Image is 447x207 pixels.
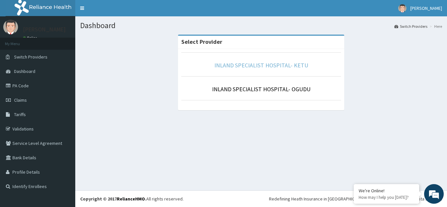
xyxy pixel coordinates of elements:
strong: Select Provider [181,38,222,45]
span: Claims [14,97,27,103]
a: Online [23,36,39,40]
span: Dashboard [14,68,35,74]
p: How may I help you today? [359,195,414,200]
a: INLAND SPECIALIST HOSPITAL- OGUDU [212,85,311,93]
a: Switch Providers [394,24,427,29]
span: Tariffs [14,112,26,117]
h1: Dashboard [80,21,442,30]
img: d_794563401_company_1708531726252_794563401 [12,33,27,49]
div: We're Online! [359,188,414,194]
textarea: Type your message and hit 'Enter' [3,138,125,161]
p: [PERSON_NAME] [23,26,66,32]
img: User Image [3,20,18,34]
li: Here [428,24,442,29]
strong: Copyright © 2017 . [80,196,146,202]
span: Switch Providers [14,54,47,60]
span: We're online! [38,62,90,128]
div: Chat with us now [34,37,110,45]
a: RelianceHMO [117,196,145,202]
img: User Image [398,4,406,12]
div: Redefining Heath Insurance in [GEOGRAPHIC_DATA] using Telemedicine and Data Science! [269,196,442,202]
a: INLAND SPECIALIST HOSPITAL- KETU [214,61,308,69]
div: Minimize live chat window [107,3,123,19]
span: [PERSON_NAME] [410,5,442,11]
footer: All rights reserved. [75,190,447,207]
